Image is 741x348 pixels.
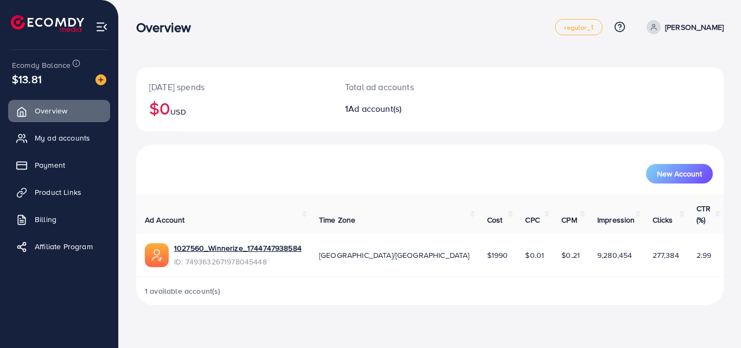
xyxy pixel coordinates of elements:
[136,20,200,35] h3: Overview
[561,214,577,225] span: CPM
[174,256,302,267] span: ID: 7493632671978045448
[8,181,110,203] a: Product Links
[149,98,319,118] h2: $0
[487,250,508,261] span: $1990
[8,100,110,122] a: Overview
[345,80,466,93] p: Total ad accounts
[174,243,302,254] a: 1027560_Winnerize_1744747938584
[145,243,169,267] img: ic-ads-acc.e4c84228.svg
[145,286,221,296] span: 1 available account(s)
[697,203,711,225] span: CTR (%)
[8,236,110,257] a: Affiliate Program
[35,187,81,198] span: Product Links
[35,132,90,143] span: My ad accounts
[657,170,702,178] span: New Account
[597,214,635,225] span: Impression
[8,154,110,176] a: Payment
[11,15,84,32] img: logo
[8,208,110,230] a: Billing
[697,250,712,261] span: 2.99
[665,21,724,34] p: [PERSON_NAME]
[555,19,602,35] a: regular_1
[561,250,580,261] span: $0.21
[525,250,544,261] span: $0.01
[95,74,106,85] img: image
[12,71,42,87] span: $13.81
[35,214,56,225] span: Billing
[12,60,71,71] span: Ecomdy Balance
[35,160,65,170] span: Payment
[642,20,724,34] a: [PERSON_NAME]
[695,299,733,340] iframe: Chat
[646,164,713,184] button: New Account
[145,214,185,225] span: Ad Account
[319,250,470,261] span: [GEOGRAPHIC_DATA]/[GEOGRAPHIC_DATA]
[653,214,673,225] span: Clicks
[564,24,593,31] span: regular_1
[345,104,466,114] h2: 1
[35,241,93,252] span: Affiliate Program
[35,105,67,116] span: Overview
[525,214,539,225] span: CPC
[487,214,503,225] span: Cost
[597,250,632,261] span: 9,280,454
[348,103,401,115] span: Ad account(s)
[319,214,355,225] span: Time Zone
[95,21,108,33] img: menu
[8,127,110,149] a: My ad accounts
[170,106,186,117] span: USD
[149,80,319,93] p: [DATE] spends
[653,250,679,261] span: 277,384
